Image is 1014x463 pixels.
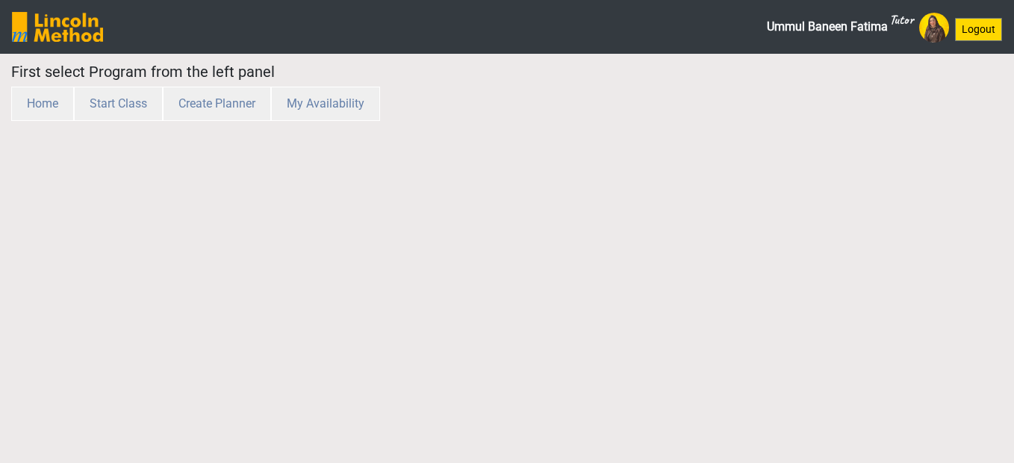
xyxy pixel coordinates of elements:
[163,96,271,111] a: Create Planner
[955,18,1002,41] button: Logout
[889,11,913,28] sup: Tutor
[767,12,913,42] span: Ummul Baneen Fatima
[11,96,74,111] a: Home
[163,87,271,121] button: Create Planner
[271,87,380,121] button: My Availability
[11,63,750,81] h5: First select Program from the left panel
[271,96,380,111] a: My Availability
[11,87,74,121] button: Home
[12,12,103,42] img: SGY6awQAAAABJRU5ErkJggg==
[919,13,949,43] img: Avatar
[74,96,163,111] a: Start Class
[74,87,163,121] button: Start Class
